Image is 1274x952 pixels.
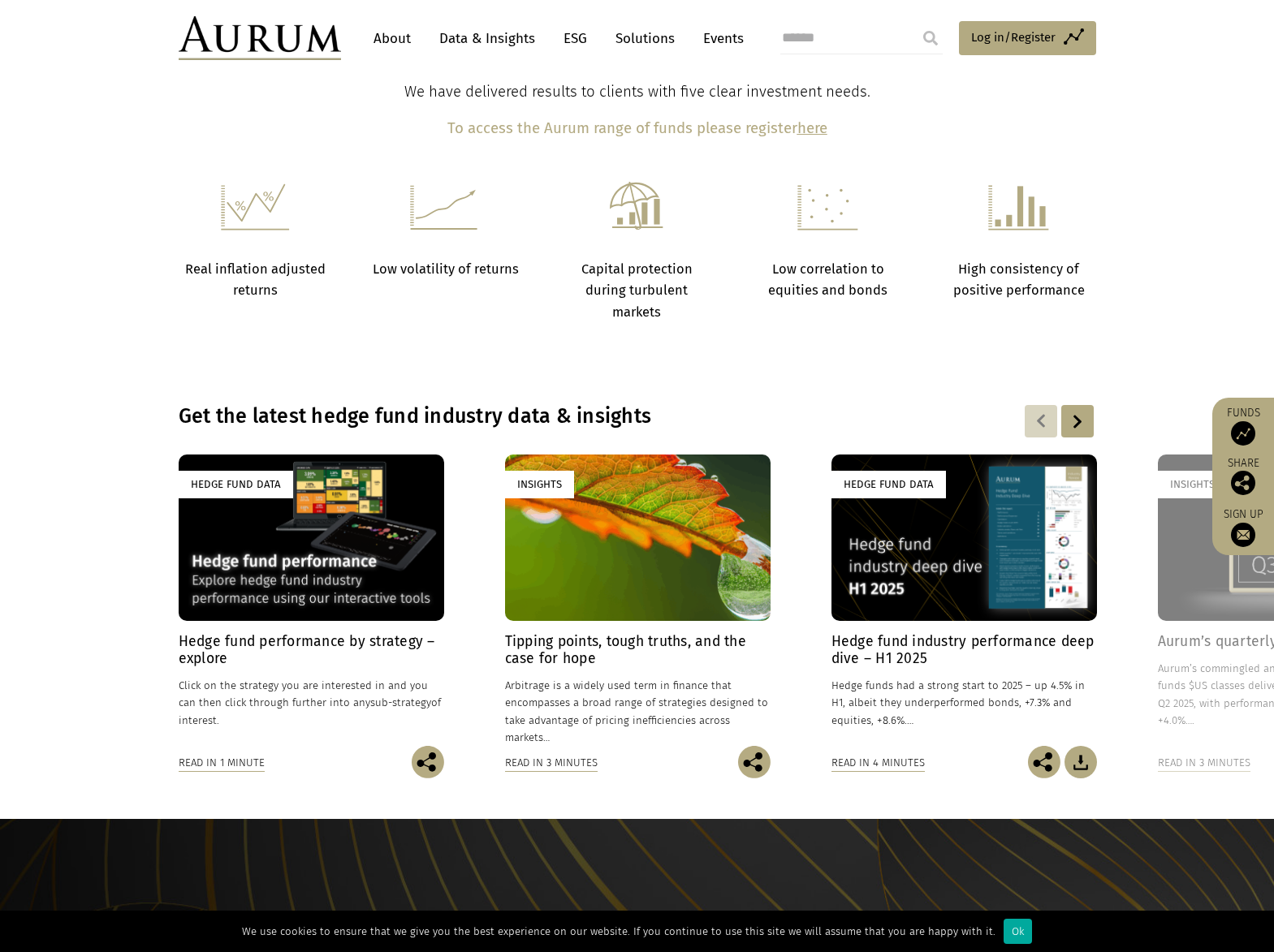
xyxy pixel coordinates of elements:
h4: Hedge fund performance by strategy – explore [179,633,444,667]
img: Sign up to our newsletter [1231,523,1255,547]
div: Read in 1 minute [179,754,265,772]
strong: Real inflation adjusted returns [185,261,326,298]
a: Hedge Fund Data Hedge fund performance by strategy – explore Click on the strategy you are intere... [179,454,444,745]
p: Arbitrage is a widely used term in finance that encompasses a broad range of strategies designed ... [505,677,771,746]
h4: Hedge fund industry performance deep dive – H1 2025 [831,633,1097,667]
img: Share this post [412,746,444,778]
strong: Capital protection during turbulent markets [581,261,693,320]
a: About [365,24,419,54]
div: Insights [505,471,574,498]
img: Share this post [738,746,771,778]
div: Read in 4 minutes [831,754,925,772]
span: Log in/Register [971,28,1056,47]
img: Download Article [1065,746,1097,778]
a: here [797,119,827,137]
span: We have delivered results to clients with five clear investment needs. [404,83,870,101]
div: Ok [1004,919,1032,944]
strong: Low volatility of returns [373,261,519,277]
img: Share this post [1028,746,1060,778]
b: To access the Aurum range of funds please register [447,119,797,137]
a: Solutions [607,24,683,54]
div: Share [1220,458,1266,495]
a: Hedge Fund Data Hedge fund industry performance deep dive – H1 2025 Hedge funds had a strong star... [831,454,1097,745]
h4: Tipping points, tough truths, and the case for hope [505,633,771,667]
p: Click on the strategy you are interested in and you can then click through further into any of in... [179,677,444,728]
input: Submit [914,22,947,54]
img: Aurum [179,16,341,60]
a: Log in/Register [959,21,1096,55]
div: Hedge Fund Data [831,471,946,498]
a: Insights Tipping points, tough truths, and the case for hope Arbitrage is a widely used term in f... [505,454,771,745]
div: Read in 3 minutes [505,754,598,772]
div: Hedge Fund Data [179,471,293,498]
a: Sign up [1220,507,1266,547]
a: Data & Insights [431,24,543,54]
img: Share this post [1231,471,1255,495]
a: Funds [1220,406,1266,446]
p: Hedge funds had a strong start to 2025 – up 4.5% in H1, albeit they underperformed bonds, +7.3% a... [831,677,1097,728]
h3: Get the latest hedge fund industry data & insights [179,404,887,429]
a: Events [695,24,744,54]
div: Insights [1158,471,1227,498]
span: sub-strategy [370,696,431,709]
img: Access Funds [1231,421,1255,446]
strong: High consistency of positive performance [953,261,1085,298]
div: Read in 3 minutes [1158,754,1250,772]
a: ESG [555,24,595,54]
strong: Low correlation to equities and bonds [768,261,887,298]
